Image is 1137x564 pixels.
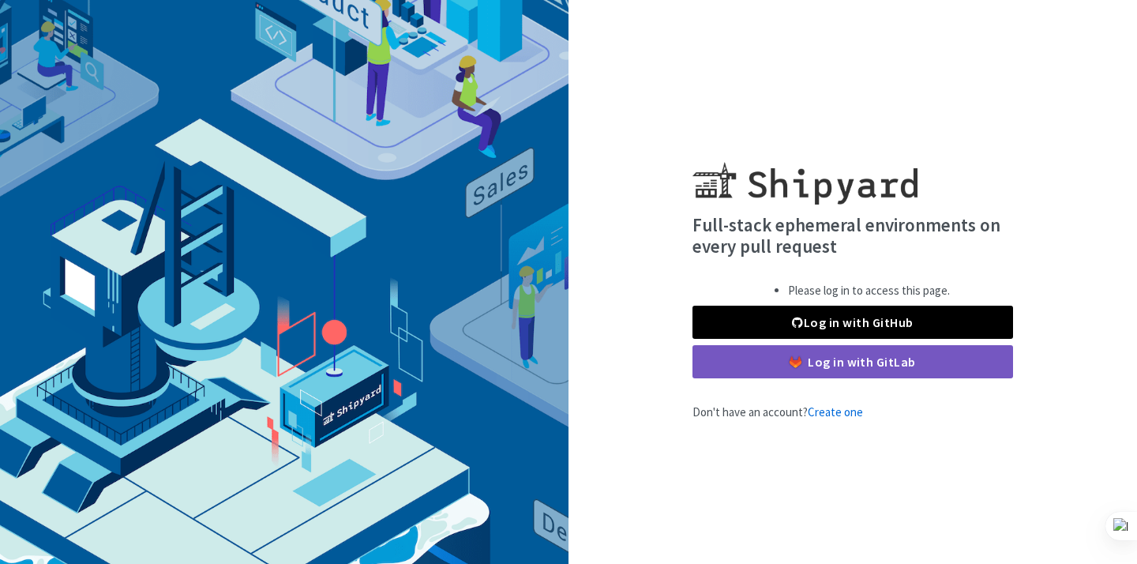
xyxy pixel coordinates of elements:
[808,404,863,419] a: Create one
[692,214,1013,258] h4: Full-stack ephemeral environments on every pull request
[692,143,917,205] img: Shipyard logo
[692,306,1013,339] a: Log in with GitHub
[692,404,863,419] span: Don't have an account?
[790,356,801,368] img: gitlab-color.svg
[788,282,950,300] li: Please log in to access this page.
[692,345,1013,378] a: Log in with GitLab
